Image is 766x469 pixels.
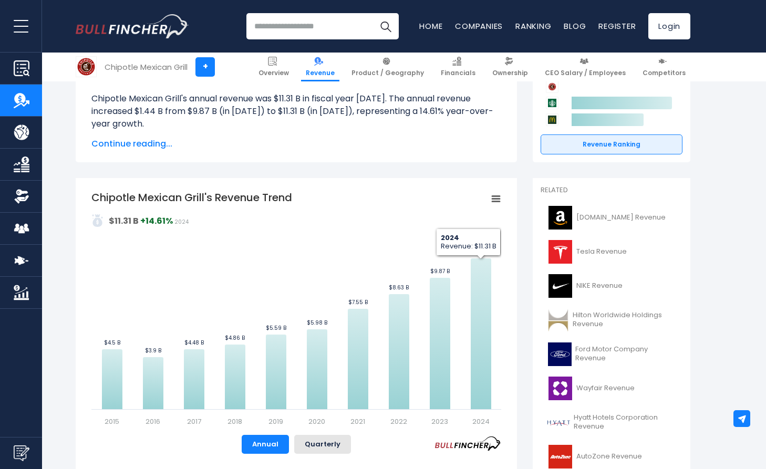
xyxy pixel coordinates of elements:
[225,334,245,342] text: $4.86 B
[541,134,682,154] a: Revenue Ranking
[268,416,283,426] text: 2019
[541,340,682,369] a: Ford Motor Company Revenue
[515,20,551,32] a: Ranking
[187,416,201,426] text: 2017
[546,80,558,93] img: Chipotle Mexican Grill competitors logo
[195,57,215,77] a: +
[472,248,490,256] text: $11.31 B
[301,53,339,81] a: Revenue
[541,374,682,403] a: Wayfair Revenue
[546,113,558,126] img: McDonald's Corporation competitors logo
[372,13,399,39] button: Search
[266,324,286,332] text: $5.59 B
[419,20,442,32] a: Home
[351,69,424,77] span: Product / Geography
[104,339,120,347] text: $4.5 B
[91,214,104,227] img: addasd
[91,138,501,150] span: Continue reading...
[472,416,490,426] text: 2024
[258,69,289,77] span: Overview
[492,69,528,77] span: Ownership
[76,14,189,38] a: Go to homepage
[347,53,429,81] a: Product / Geography
[540,53,630,81] a: CEO Salary / Employees
[638,53,690,81] a: Competitors
[105,416,119,426] text: 2015
[76,14,189,38] img: Bullfincher logo
[76,57,96,77] img: CMG logo
[308,416,325,426] text: 2020
[109,215,139,227] strong: $11.31 B
[145,347,161,355] text: $3.9 B
[541,186,682,195] p: Related
[547,377,573,400] img: W logo
[547,411,571,434] img: H logo
[140,215,173,227] strong: +14.61%
[643,69,686,77] span: Competitors
[146,416,160,426] text: 2016
[541,203,682,232] a: [DOMAIN_NAME] Revenue
[306,69,335,77] span: Revenue
[254,53,294,81] a: Overview
[441,69,475,77] span: Financials
[389,284,409,291] text: $8.63 B
[547,308,570,332] img: HLT logo
[91,190,292,205] tspan: Chipotle Mexican Grill's Revenue Trend
[184,339,204,347] text: $4.48 B
[455,20,503,32] a: Companies
[547,274,573,298] img: NKE logo
[564,20,586,32] a: Blog
[546,97,558,109] img: Starbucks Corporation competitors logo
[648,13,690,39] a: Login
[91,92,501,130] li: Chipotle Mexican Grill's annual revenue was $11.31 B in fiscal year [DATE]. The annual revenue in...
[174,218,189,226] span: 2024
[91,190,501,426] svg: Chipotle Mexican Grill's Revenue Trend
[598,20,636,32] a: Register
[390,416,407,426] text: 2022
[488,53,533,81] a: Ownership
[541,237,682,266] a: Tesla Revenue
[430,267,450,275] text: $9.87 B
[307,319,327,327] text: $5.98 B
[436,53,480,81] a: Financials
[14,189,29,204] img: Ownership
[547,206,573,230] img: AMZN logo
[431,416,448,426] text: 2023
[547,240,573,264] img: TSLA logo
[294,435,351,454] button: Quarterly
[105,61,188,73] div: Chipotle Mexican Grill
[350,416,365,426] text: 2021
[242,435,289,454] button: Annual
[547,445,573,468] img: AZO logo
[541,408,682,437] a: Hyatt Hotels Corporation Revenue
[541,272,682,300] a: NIKE Revenue
[547,342,572,366] img: F logo
[227,416,242,426] text: 2018
[545,69,626,77] span: CEO Salary / Employees
[541,306,682,335] a: Hilton Worldwide Holdings Revenue
[348,298,368,306] text: $7.55 B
